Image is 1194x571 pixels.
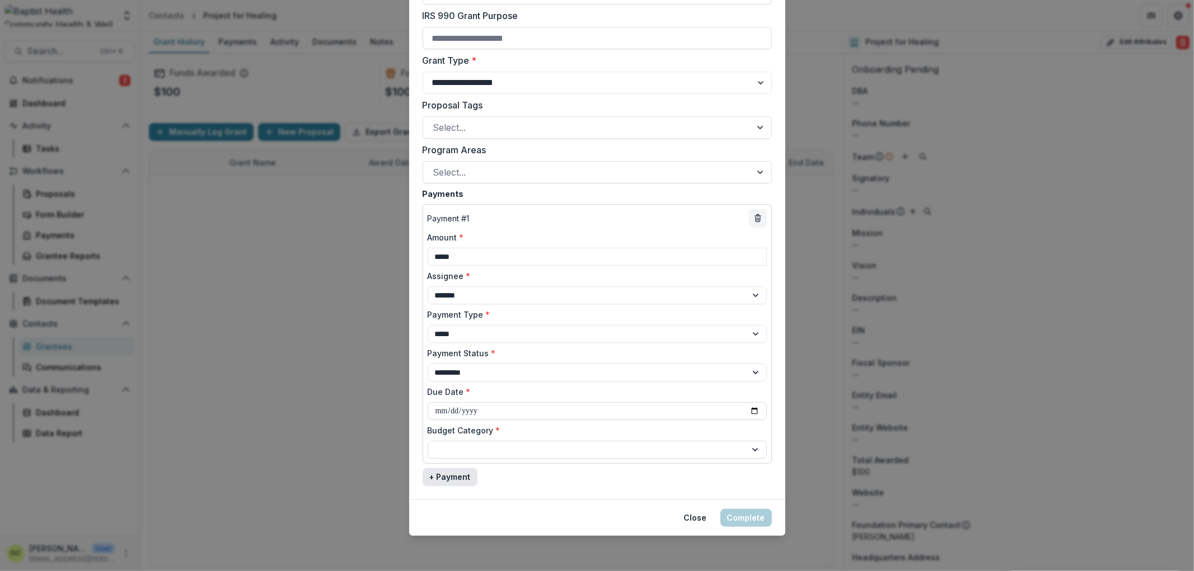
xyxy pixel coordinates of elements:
[423,54,765,67] label: Grant Type
[423,98,765,112] label: Proposal Tags
[428,213,470,224] p: Payment # 1
[423,143,765,157] label: Program Areas
[423,468,477,486] button: + Payment
[428,424,760,436] label: Budget Category
[428,232,760,243] label: Amount
[423,9,765,22] label: IRS 990 Grant Purpose
[428,347,760,359] label: Payment Status
[677,509,714,527] button: Close
[428,309,760,320] label: Payment Type
[428,386,760,398] label: Due Date
[720,509,772,527] button: Complete
[428,270,760,282] label: Assignee
[423,188,765,200] label: Payments
[749,209,767,227] button: delete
